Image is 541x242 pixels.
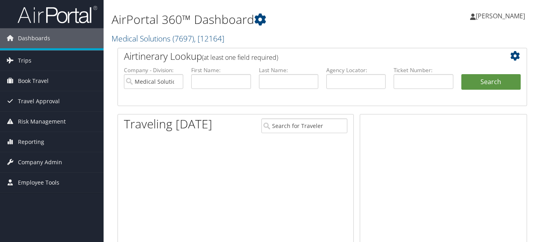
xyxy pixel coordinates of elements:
[394,66,453,74] label: Ticket Number:
[191,66,251,74] label: First Name:
[18,28,50,48] span: Dashboards
[326,66,386,74] label: Agency Locator:
[461,74,521,90] button: Search
[18,71,49,91] span: Book Travel
[202,53,278,62] span: (at least one field required)
[124,116,212,132] h1: Traveling [DATE]
[261,118,347,133] input: Search for Traveler
[18,51,31,71] span: Trips
[112,11,392,28] h1: AirPortal 360™ Dashboard
[112,33,224,44] a: Medical Solutions
[259,66,318,74] label: Last Name:
[470,4,533,28] a: [PERSON_NAME]
[194,33,224,44] span: , [ 12164 ]
[172,33,194,44] span: ( 7697 )
[18,91,60,111] span: Travel Approval
[18,132,44,152] span: Reporting
[124,66,183,74] label: Company - Division:
[18,112,66,132] span: Risk Management
[18,173,59,193] span: Employee Tools
[18,152,62,172] span: Company Admin
[124,49,487,63] h2: Airtinerary Lookup
[476,12,525,20] span: [PERSON_NAME]
[18,5,97,24] img: airportal-logo.png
